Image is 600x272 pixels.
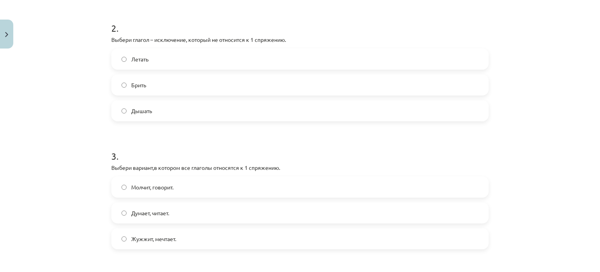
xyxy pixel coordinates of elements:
input: Молчит, говорит. [121,185,127,190]
input: Жужжит, мечтает. [121,236,127,241]
span: Дышать [131,107,152,115]
span: Молчит, говорит. [131,183,173,191]
input: Летать [121,57,127,62]
span: Брить [131,81,146,89]
h1: 3 . [111,137,489,161]
img: icon-close-lesson-0947bae3869378f0d4975bcd49f059093ad1ed9edebbc8119c70593378902aed.svg [5,32,8,37]
p: Выбери глагол – исключение, который не относится к 1 спряжению. [111,36,489,44]
h1: 2 . [111,9,489,33]
span: Думает, читает. [131,209,169,217]
p: Выбери вариант,в котором все глаголы относятся к 1 спряжению. [111,164,489,172]
span: Летать [131,55,148,63]
span: Жужжит, мечтает. [131,235,176,243]
input: Думает, читает. [121,211,127,216]
input: Дышать [121,108,127,113]
input: Брить [121,83,127,88]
